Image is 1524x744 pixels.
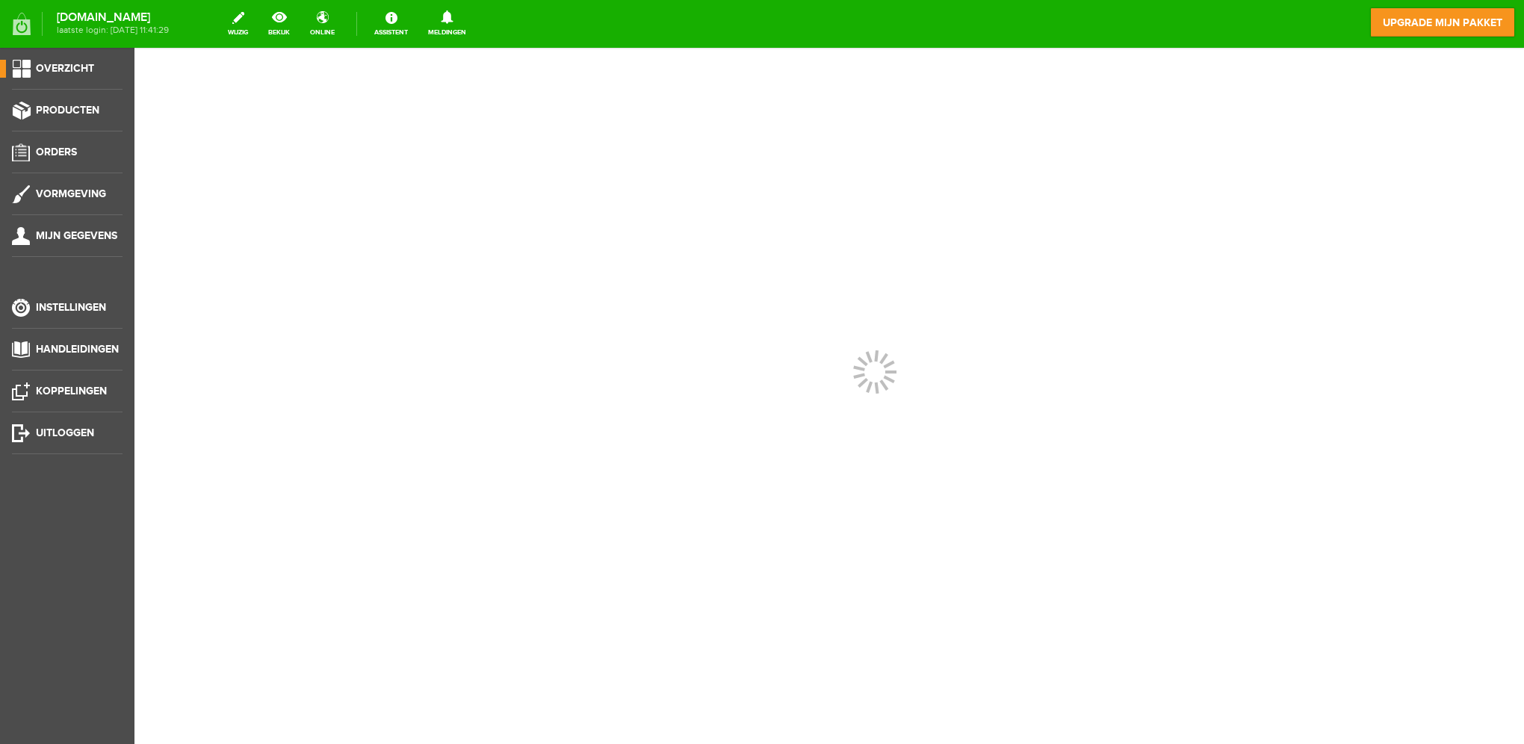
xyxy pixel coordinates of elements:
[36,146,77,158] span: Orders
[57,13,169,22] strong: [DOMAIN_NAME]
[365,7,417,40] a: Assistent
[259,7,299,40] a: bekijk
[419,7,475,40] a: Meldingen
[36,427,94,439] span: Uitloggen
[36,104,99,117] span: Producten
[36,301,106,314] span: Instellingen
[57,26,169,34] span: laatste login: [DATE] 11:41:29
[36,187,106,200] span: Vormgeving
[36,62,94,75] span: Overzicht
[219,7,257,40] a: wijzig
[36,343,119,356] span: Handleidingen
[1370,7,1515,37] a: upgrade mijn pakket
[36,385,107,397] span: Koppelingen
[36,229,117,242] span: Mijn gegevens
[301,7,344,40] a: online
